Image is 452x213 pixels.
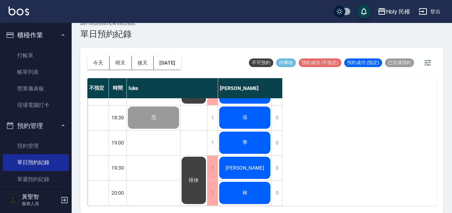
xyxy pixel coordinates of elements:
[344,60,382,66] span: 預約成功 (指定)
[386,7,410,16] div: Holy 民權
[109,130,127,155] div: 19:00
[207,131,218,155] div: 1
[271,156,282,180] div: 0
[6,193,20,207] img: Person
[87,56,110,70] button: 今天
[241,139,249,146] span: 季
[375,4,413,19] button: Holy 民權
[127,78,218,98] div: luke
[80,22,136,26] h2: day Reservation records
[132,56,154,70] button: 後天
[154,56,181,70] button: [DATE]
[3,117,69,135] button: 預約管理
[150,114,158,121] span: 范
[109,78,127,98] div: 時間
[3,171,69,188] a: 單週預約紀錄
[87,78,109,98] div: 不指定
[3,80,69,97] a: 營業儀表板
[80,29,136,39] h3: 單日預約紀錄
[3,26,69,44] button: 櫃檯作業
[224,165,265,171] span: [PERSON_NAME]
[110,56,132,70] button: 明天
[9,6,29,15] img: Logo
[3,64,69,80] a: 帳單列表
[109,180,127,205] div: 20:00
[249,60,273,66] span: 不可預約
[218,78,283,98] div: [PERSON_NAME]
[207,156,218,180] div: 1
[416,5,443,18] button: 登出
[3,138,69,154] a: 預約管理
[109,105,127,130] div: 18:30
[241,114,249,121] span: 張
[276,60,296,66] span: 待審核
[207,105,218,130] div: 1
[241,190,249,196] span: 林
[22,200,58,207] p: 服務人員
[271,131,282,155] div: 0
[22,193,58,200] h5: 黃聖智
[271,181,282,205] div: 0
[207,181,218,205] div: 1
[3,97,69,113] a: 現場電腦打卡
[3,154,69,171] a: 單日預約紀錄
[271,105,282,130] div: 0
[109,155,127,180] div: 19:30
[3,47,69,64] a: 打帳單
[299,60,341,66] span: 預約成功 (不指定)
[187,177,200,184] span: 排休
[357,4,371,19] button: save
[385,60,414,66] span: 已完成預約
